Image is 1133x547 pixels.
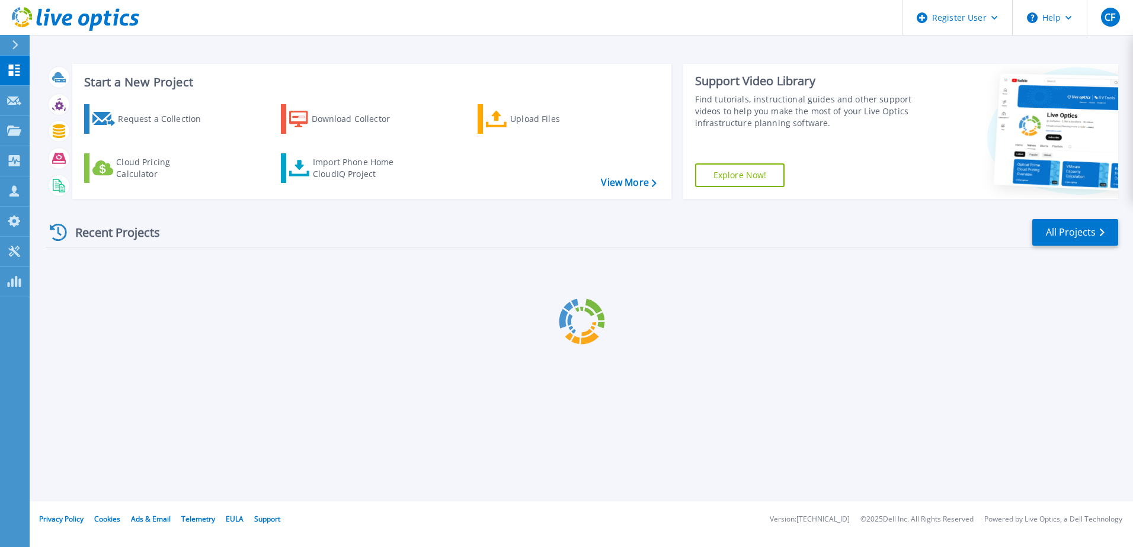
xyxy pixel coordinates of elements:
div: Recent Projects [46,218,176,247]
div: Support Video Library [695,73,917,89]
a: Upload Files [478,104,610,134]
a: Ads & Email [131,514,171,524]
div: Import Phone Home CloudIQ Project [313,156,405,180]
div: Request a Collection [118,107,213,131]
a: Explore Now! [695,163,785,187]
a: Download Collector [281,104,413,134]
li: Version: [TECHNICAL_ID] [770,516,850,523]
span: CF [1105,12,1115,22]
h3: Start a New Project [84,76,656,89]
div: Download Collector [312,107,407,131]
a: Request a Collection [84,104,216,134]
a: View More [601,177,656,188]
a: Cookies [94,514,120,524]
a: Telemetry [181,514,215,524]
div: Cloud Pricing Calculator [116,156,211,180]
a: All Projects [1032,219,1118,246]
div: Find tutorials, instructional guides and other support videos to help you make the most of your L... [695,94,917,129]
a: Support [254,514,280,524]
a: Privacy Policy [39,514,84,524]
li: Powered by Live Optics, a Dell Technology [984,516,1122,523]
a: EULA [226,514,244,524]
li: © 2025 Dell Inc. All Rights Reserved [860,516,974,523]
a: Cloud Pricing Calculator [84,153,216,183]
div: Upload Files [510,107,605,131]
